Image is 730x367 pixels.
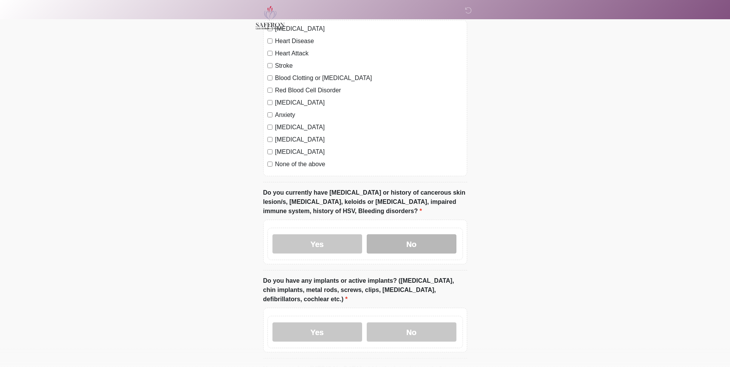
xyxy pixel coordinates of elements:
label: Yes [272,234,362,254]
input: Anxiety [267,112,272,117]
input: [MEDICAL_DATA] [267,125,272,130]
label: Do you have any implants or active implants? ([MEDICAL_DATA], chin implants, metal rods, screws, ... [263,276,467,304]
label: None of the above [275,160,463,169]
input: [MEDICAL_DATA] [267,149,272,154]
label: Do you currently have [MEDICAL_DATA] or history of cancerous skin lesion/s, [MEDICAL_DATA], keloi... [263,188,467,216]
label: Stroke [275,61,463,70]
label: Blood Clotting or [MEDICAL_DATA] [275,73,463,83]
input: Red Blood Cell Disorder [267,88,272,93]
label: Yes [272,322,362,342]
label: Anxiety [275,110,463,120]
input: Heart Attack [267,51,272,56]
label: Heart Disease [275,37,463,46]
input: Blood Clotting or [MEDICAL_DATA] [267,75,272,80]
label: No [367,234,456,254]
img: Saffron Laser Aesthetics and Medical Spa Logo [256,6,286,30]
input: [MEDICAL_DATA] [267,137,272,142]
input: Heart Disease [267,38,272,43]
label: Heart Attack [275,49,463,58]
label: [MEDICAL_DATA] [275,135,463,144]
input: None of the above [267,162,272,167]
input: [MEDICAL_DATA] [267,100,272,105]
label: No [367,322,456,342]
input: Stroke [267,63,272,68]
label: Red Blood Cell Disorder [275,86,463,95]
label: [MEDICAL_DATA] [275,123,463,132]
label: [MEDICAL_DATA] [275,98,463,107]
label: [MEDICAL_DATA] [275,147,463,157]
